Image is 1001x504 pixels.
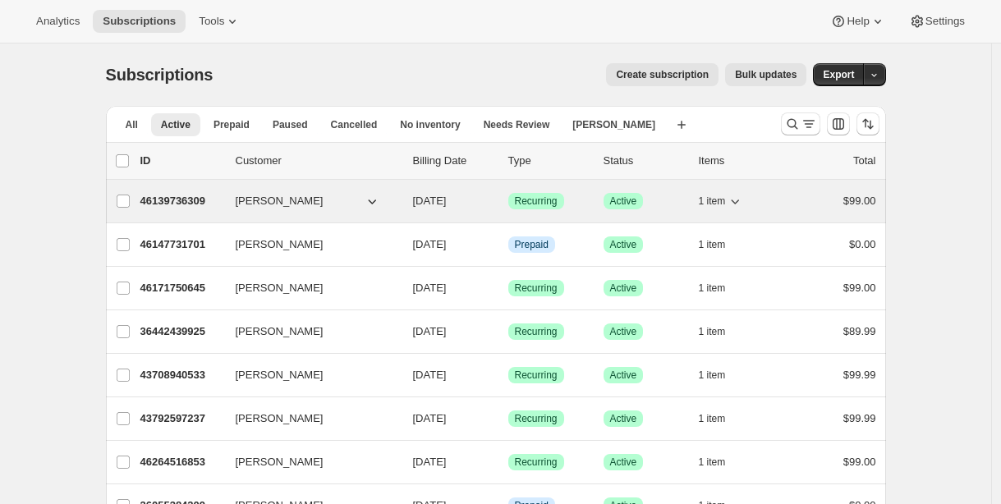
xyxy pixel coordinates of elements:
div: 46147731701[PERSON_NAME][DATE]InfoPrepaidSuccessActive1 item$0.00 [140,233,876,256]
span: [PERSON_NAME] [572,118,655,131]
span: Needs Review [484,118,550,131]
button: [PERSON_NAME] [226,362,390,388]
span: [DATE] [413,325,447,337]
button: 1 item [699,407,744,430]
span: Active [161,118,191,131]
span: Active [610,325,637,338]
span: 1 item [699,238,726,251]
span: All [126,118,138,131]
span: [PERSON_NAME] [236,323,324,340]
span: Tools [199,15,224,28]
p: 36442439925 [140,323,223,340]
span: Analytics [36,15,80,28]
span: $99.99 [843,412,876,424]
p: Status [604,153,686,169]
p: 46171750645 [140,280,223,296]
div: IDCustomerBilling DateTypeStatusItemsTotal [140,153,876,169]
p: 46139736309 [140,193,223,209]
span: Active [610,369,637,382]
button: [PERSON_NAME] [226,449,390,475]
button: Search and filter results [781,112,820,135]
span: [DATE] [413,412,447,424]
button: Subscriptions [93,10,186,33]
span: 1 item [699,456,726,469]
span: Recurring [515,412,558,425]
span: Settings [925,15,965,28]
button: 1 item [699,233,744,256]
span: Recurring [515,456,558,469]
div: 46171750645[PERSON_NAME][DATE]SuccessRecurringSuccessActive1 item$99.00 [140,277,876,300]
div: 46139736309[PERSON_NAME][DATE]SuccessRecurringSuccessActive1 item$99.00 [140,190,876,213]
span: 1 item [699,282,726,295]
button: Export [813,63,864,86]
button: Sort the results [856,112,879,135]
span: Recurring [515,325,558,338]
span: [DATE] [413,456,447,468]
span: No inventory [400,118,460,131]
span: Bulk updates [735,68,797,81]
button: [PERSON_NAME] [226,275,390,301]
span: Prepaid [214,118,250,131]
button: 1 item [699,320,744,343]
span: $99.00 [843,456,876,468]
button: Customize table column order and visibility [827,112,850,135]
button: 1 item [699,364,744,387]
span: 1 item [699,412,726,425]
p: 43708940533 [140,367,223,383]
span: Subscriptions [106,66,214,84]
p: 46147731701 [140,236,223,253]
span: Recurring [515,195,558,208]
div: Items [699,153,781,169]
button: [PERSON_NAME] [226,231,390,258]
span: 1 item [699,369,726,382]
span: Cancelled [331,118,378,131]
p: Customer [236,153,400,169]
span: 1 item [699,325,726,338]
span: $0.00 [849,238,876,250]
span: [DATE] [413,238,447,250]
span: Active [610,456,637,469]
span: $89.99 [843,325,876,337]
button: Create new view [668,113,695,136]
span: Export [823,68,854,81]
span: [DATE] [413,369,447,381]
button: 1 item [699,190,744,213]
span: [PERSON_NAME] [236,193,324,209]
span: Help [847,15,869,28]
span: Recurring [515,369,558,382]
div: 46264516853[PERSON_NAME][DATE]SuccessRecurringSuccessActive1 item$99.00 [140,451,876,474]
p: 43792597237 [140,410,223,427]
span: $99.99 [843,369,876,381]
span: Active [610,282,637,295]
span: $99.00 [843,195,876,207]
span: Prepaid [515,238,549,251]
p: 46264516853 [140,454,223,470]
span: Recurring [515,282,558,295]
span: [PERSON_NAME] [236,367,324,383]
span: [DATE] [413,195,447,207]
button: Help [820,10,895,33]
button: 1 item [699,277,744,300]
p: Billing Date [413,153,495,169]
span: [PERSON_NAME] [236,454,324,470]
span: Active [610,195,637,208]
p: ID [140,153,223,169]
button: Settings [899,10,975,33]
span: $99.00 [843,282,876,294]
span: [PERSON_NAME] [236,236,324,253]
button: Create subscription [606,63,719,86]
button: Tools [189,10,250,33]
div: 43708940533[PERSON_NAME][DATE]SuccessRecurringSuccessActive1 item$99.99 [140,364,876,387]
span: Subscriptions [103,15,176,28]
span: [PERSON_NAME] [236,410,324,427]
span: Active [610,412,637,425]
span: Paused [273,118,308,131]
button: Analytics [26,10,90,33]
button: Bulk updates [725,63,806,86]
span: 1 item [699,195,726,208]
span: [DATE] [413,282,447,294]
span: [PERSON_NAME] [236,280,324,296]
div: 43792597237[PERSON_NAME][DATE]SuccessRecurringSuccessActive1 item$99.99 [140,407,876,430]
div: 36442439925[PERSON_NAME][DATE]SuccessRecurringSuccessActive1 item$89.99 [140,320,876,343]
div: Type [508,153,590,169]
